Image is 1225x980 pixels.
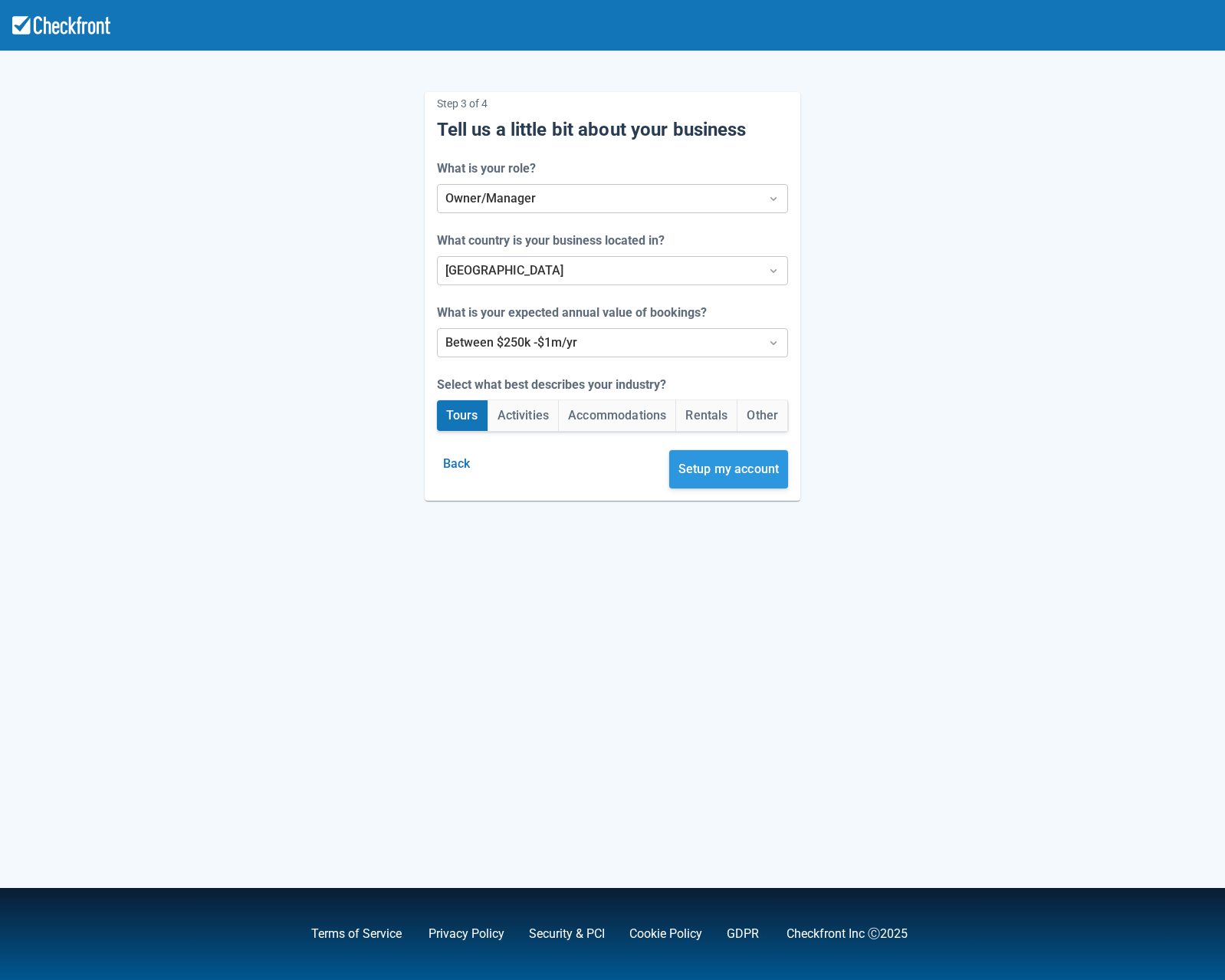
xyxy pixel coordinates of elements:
span: Dropdown icon [766,335,781,350]
label: What is your expected annual value of bookings? [437,304,713,322]
label: What is your role? [437,159,542,178]
a: Terms of Service [311,926,402,941]
a: Cookie Policy [629,926,702,941]
label: Select what best describes your industry? [437,376,672,394]
button: Rentals [676,400,737,431]
a: Security & PCI [529,926,605,941]
button: Activities [488,400,559,431]
button: Other [737,400,787,431]
div: . [702,925,762,943]
span: Dropdown icon [766,191,781,206]
h5: Tell us a little bit about your business [437,118,789,141]
p: Step 3 of 4 [437,92,789,115]
a: Privacy Policy [429,926,504,941]
a: Back [437,456,477,471]
a: Checkfront Inc Ⓒ2025 [787,926,908,941]
span: Dropdown icon [766,263,781,278]
div: , [287,925,404,943]
button: Setup my account [669,450,789,488]
button: Accommodations [559,400,675,431]
a: GDPR [727,926,759,941]
button: Back [437,450,477,478]
label: What country is your business located in? [437,232,671,250]
button: Tours [437,400,488,431]
iframe: Chat Widget [1003,814,1225,980]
